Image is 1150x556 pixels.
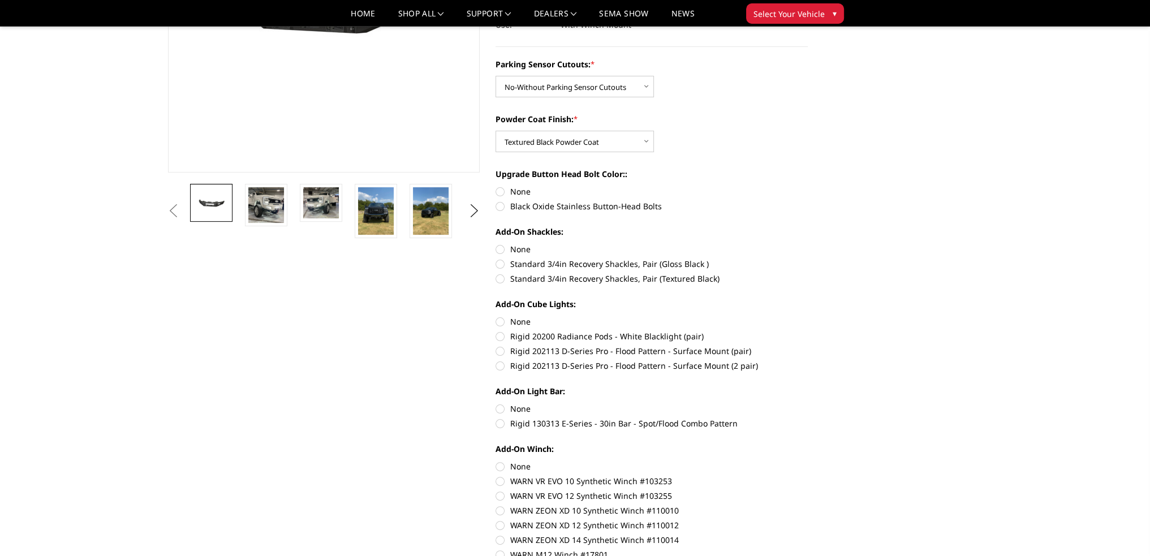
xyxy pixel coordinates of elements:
[496,443,808,455] label: Add-On Winch:
[833,7,837,19] span: ▾
[466,202,483,219] button: Next
[165,202,182,219] button: Previous
[496,113,808,125] label: Powder Coat Finish:
[496,417,808,429] label: Rigid 130313 E-Series - 30in Bar - Spot/Flood Combo Pattern
[496,226,808,238] label: Add-On Shackles:
[599,10,648,26] a: SEMA Show
[496,186,808,197] label: None
[303,187,339,218] img: 2023-2025 Ford F450-550-A2 Series-Base Front Bumper (winch mount)
[671,10,694,26] a: News
[753,8,825,20] span: Select Your Vehicle
[534,10,577,26] a: Dealers
[496,505,808,516] label: WARN ZEON XD 10 Synthetic Winch #110010
[351,10,375,26] a: Home
[398,10,444,26] a: shop all
[496,330,808,342] label: Rigid 20200 Radiance Pods - White Blacklight (pair)
[496,534,808,546] label: WARN ZEON XD 14 Synthetic Winch #110014
[496,200,808,212] label: Black Oxide Stainless Button-Head Bolts
[496,258,808,270] label: Standard 3/4in Recovery Shackles, Pair (Gloss Black )
[496,273,808,285] label: Standard 3/4in Recovery Shackles, Pair (Textured Black)
[496,460,808,472] label: None
[496,316,808,327] label: None
[496,168,808,180] label: Upgrade Button Head Bolt Color::
[496,345,808,357] label: Rigid 202113 D-Series Pro - Flood Pattern - Surface Mount (pair)
[496,58,808,70] label: Parking Sensor Cutouts:
[496,385,808,397] label: Add-On Light Bar:
[193,195,229,211] img: 2023-2025 Ford F450-550-A2 Series-Base Front Bumper (winch mount)
[496,519,808,531] label: WARN ZEON XD 12 Synthetic Winch #110012
[496,475,808,487] label: WARN VR EVO 10 Synthetic Winch #103253
[358,187,394,235] img: 2023-2025 Ford F450-550-A2 Series-Base Front Bumper (winch mount)
[496,298,808,310] label: Add-On Cube Lights:
[248,187,284,223] img: 2023-2025 Ford F450-550-A2 Series-Base Front Bumper (winch mount)
[413,187,449,235] img: 2023-2025 Ford F450-550-A2 Series-Base Front Bumper (winch mount)
[467,10,511,26] a: Support
[496,243,808,255] label: None
[496,403,808,415] label: None
[496,360,808,372] label: Rigid 202113 D-Series Pro - Flood Pattern - Surface Mount (2 pair)
[746,3,844,24] button: Select Your Vehicle
[496,490,808,502] label: WARN VR EVO 12 Synthetic Winch #103255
